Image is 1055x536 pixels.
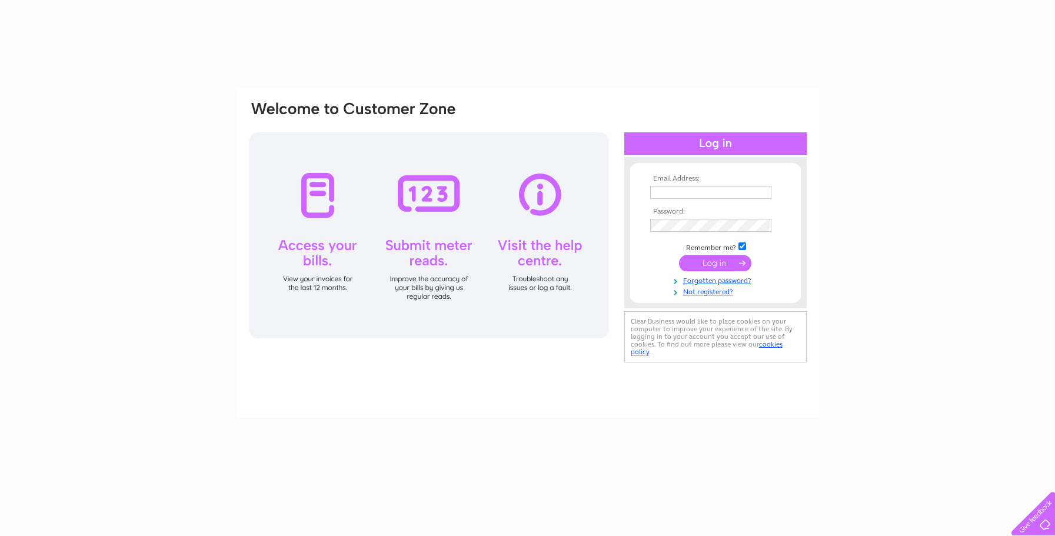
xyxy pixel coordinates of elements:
th: Email Address: [647,175,784,183]
a: Not registered? [650,285,784,297]
input: Submit [679,255,751,271]
a: Forgotten password? [650,274,784,285]
a: cookies policy [631,340,783,356]
div: Clear Business would like to place cookies on your computer to improve your experience of the sit... [624,311,807,362]
th: Password: [647,208,784,216]
td: Remember me? [647,241,784,252]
